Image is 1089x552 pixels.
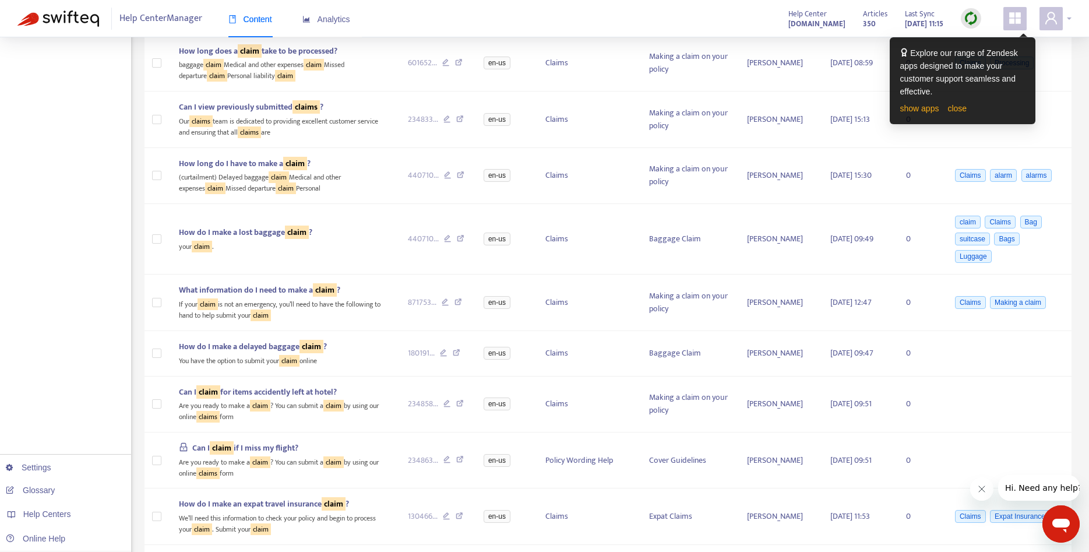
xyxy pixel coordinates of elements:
[830,232,873,245] span: [DATE] 09:49
[313,283,337,297] sqkw: claim
[302,15,350,24] span: Analytics
[830,509,870,523] span: [DATE] 11:53
[640,377,738,433] td: Making a claim on your policy
[196,411,220,423] sqkw: claims
[830,346,873,360] span: [DATE] 09:47
[863,17,876,30] strong: 350
[484,169,510,182] span: en-us
[955,250,992,263] span: Luggage
[640,204,738,275] td: Baggage Claim
[998,475,1080,501] iframe: Message from company
[207,70,227,82] sqkw: claim
[1008,11,1022,25] span: appstore
[179,385,337,399] span: Can I for items accidently left at hotel?
[536,36,640,92] td: Claims
[192,241,212,252] sqkw: claim
[250,456,270,468] sqkw: claim
[897,377,943,433] td: 0
[408,347,435,360] span: 180191 ...
[788,8,827,20] span: Help Center
[738,148,821,204] td: [PERSON_NAME]
[897,331,943,377] td: 0
[536,377,640,433] td: Claims
[830,168,872,182] span: [DATE] 15:30
[536,148,640,204] td: Claims
[990,296,1046,309] span: Making a claim
[738,331,821,377] td: [PERSON_NAME]
[228,15,237,23] span: book
[189,115,213,127] sqkw: claims
[536,331,640,377] td: Claims
[863,8,887,20] span: Articles
[640,433,738,488] td: Cover Guidelines
[408,233,439,245] span: 440710 ...
[179,442,188,452] span: lock
[897,488,943,544] td: 0
[1042,505,1080,543] iframe: Button to launch messaging window
[119,8,202,30] span: Help Center Manager
[830,453,872,467] span: [DATE] 09:51
[228,15,272,24] span: Content
[536,275,640,331] td: Claims
[1044,11,1058,25] span: user
[179,44,337,58] span: How long does a take to be processed?
[285,226,309,239] sqkw: claim
[251,310,271,321] sqkw: claim
[203,59,224,71] sqkw: claim
[179,399,390,423] div: Are you ready to make a ? You can submit a by using our online form
[1021,169,1052,182] span: alarms
[238,126,261,138] sqkw: claims
[6,463,51,472] a: Settings
[738,92,821,147] td: [PERSON_NAME]
[994,233,1019,245] span: Bags
[905,17,943,30] strong: [DATE] 11:15
[640,92,738,147] td: Making a claim on your policy
[179,497,349,511] span: How do I make an expat travel insurance ?
[302,15,311,23] span: area-chart
[17,10,99,27] img: Swifteq
[179,455,390,479] div: Are you ready to make a ? You can submit a by using our online form
[23,509,71,519] span: Help Centers
[408,454,438,467] span: 234863 ...
[484,398,510,410] span: en-us
[955,296,986,309] span: Claims
[484,510,510,523] span: en-us
[905,8,935,20] span: Last Sync
[179,511,390,535] div: We’ll need this information to check your policy and begin to process your . Submit your
[738,488,821,544] td: [PERSON_NAME]
[536,204,640,275] td: Claims
[408,57,437,69] span: 601652 ...
[738,433,821,488] td: [PERSON_NAME]
[408,398,438,410] span: 234858 ...
[198,298,218,310] sqkw: claim
[788,17,845,30] strong: [DOMAIN_NAME]
[738,36,821,92] td: [PERSON_NAME]
[640,148,738,204] td: Making a claim on your policy
[1020,216,1042,228] span: Bag
[990,169,1017,182] span: alarm
[408,296,436,309] span: 871753 ...
[179,170,390,194] div: (curtailment) Delayed baggage Medical and other expenses Missed departure Personal
[738,377,821,433] td: [PERSON_NAME]
[536,433,640,488] td: Policy Wording Help
[279,355,299,367] sqkw: claim
[269,171,289,183] sqkw: claim
[900,47,1025,98] div: Explore our range of Zendesk apps designed to make your customer support seamless and effective.
[250,400,270,412] sqkw: claim
[322,497,346,511] sqkw: claim
[900,104,939,113] a: show apps
[179,297,390,321] div: If your is not an emergency, you’ll need to have the following to hand to help submit your
[408,113,438,126] span: 234833 ...
[179,283,340,297] span: What information do I need to make a ?
[897,275,943,331] td: 0
[6,486,55,495] a: Glossary
[897,148,943,204] td: 0
[408,169,439,182] span: 440710 ...
[484,347,510,360] span: en-us
[484,296,510,309] span: en-us
[323,400,344,412] sqkw: claim
[947,104,967,113] a: close
[536,92,640,147] td: Claims
[955,233,990,245] span: suitcase
[179,239,390,252] div: your .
